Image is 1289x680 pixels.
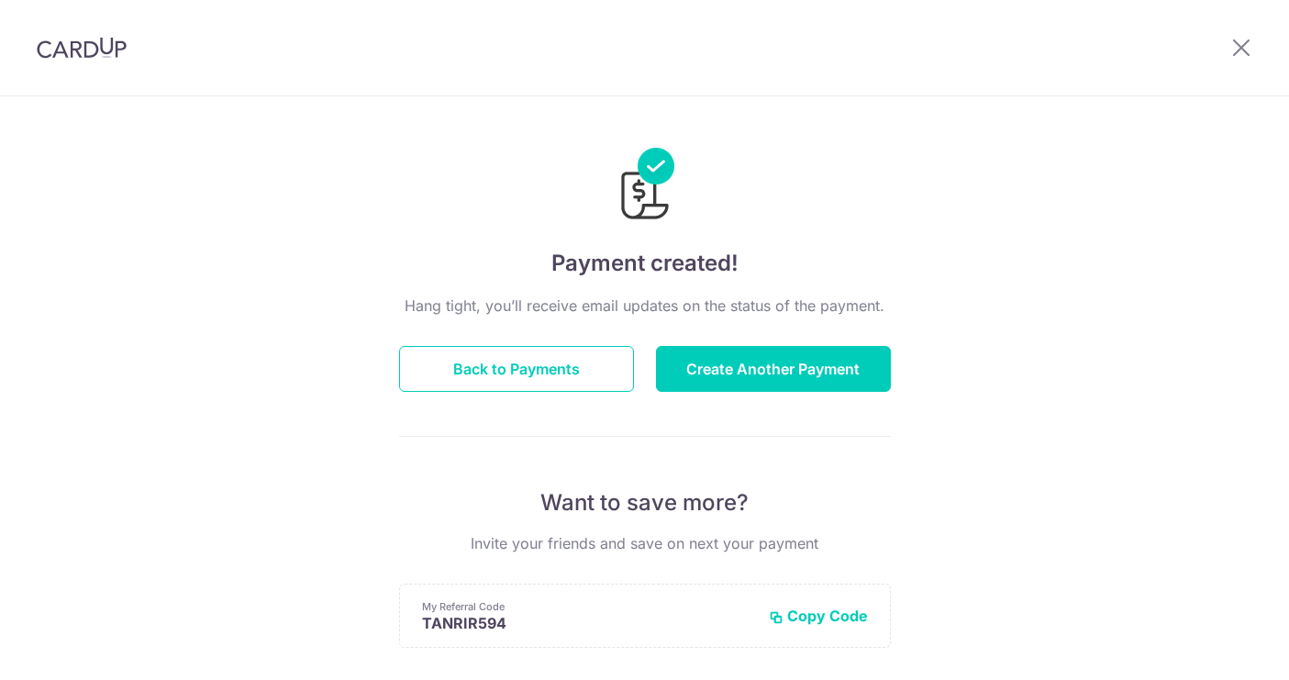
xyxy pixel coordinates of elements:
h4: Payment created! [399,247,891,280]
p: Want to save more? [399,488,891,518]
button: Create Another Payment [656,346,891,392]
p: Invite your friends and save on next your payment [399,532,891,554]
iframe: Opens a widget where you can find more information [1171,625,1271,671]
img: CardUp [37,37,127,59]
p: My Referral Code [422,599,754,614]
button: Back to Payments [399,346,634,392]
button: Copy Code [769,607,868,625]
p: TANRIR594 [422,614,754,632]
p: Hang tight, you’ll receive email updates on the status of the payment. [399,295,891,317]
img: Payments [616,148,674,225]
